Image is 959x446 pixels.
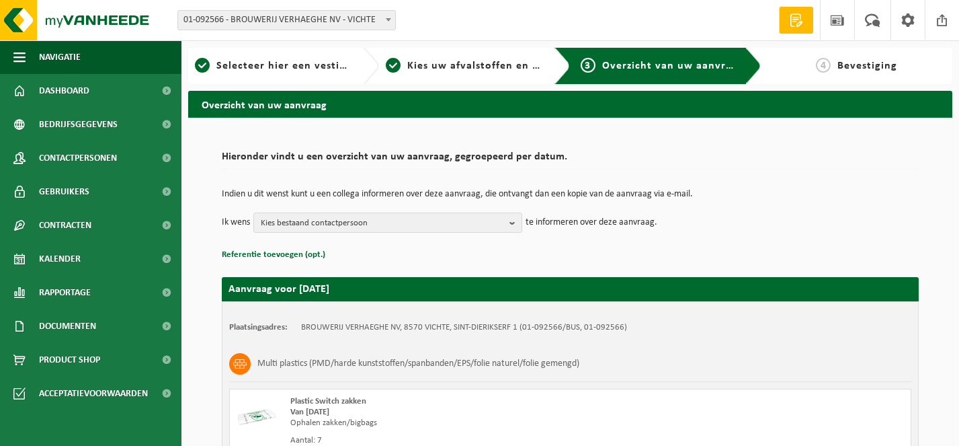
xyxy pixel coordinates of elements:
[222,151,919,170] h2: Hieronder vindt u een overzicht van uw aanvraag, gegroepeerd per datum.
[602,61,744,71] span: Overzicht van uw aanvraag
[290,418,624,429] div: Ophalen zakken/bigbags
[39,377,148,410] span: Acceptatievoorwaarden
[39,40,81,74] span: Navigatie
[195,58,352,74] a: 1Selecteer hier een vestiging
[39,74,89,108] span: Dashboard
[837,61,897,71] span: Bevestiging
[290,397,366,406] span: Plastic Switch zakken
[39,141,117,175] span: Contactpersonen
[816,58,831,73] span: 4
[229,323,288,332] strong: Plaatsingsadres:
[39,343,100,377] span: Product Shop
[301,322,627,333] td: BROUWERIJ VERHAEGHE NV, 8570 VICHTE, SINT-DIERIKSERF 1 (01-092566/BUS, 01-092566)
[253,213,522,233] button: Kies bestaand contactpersoon
[39,276,91,309] span: Rapportage
[290,435,624,446] div: Aantal: 7
[39,242,81,276] span: Kalender
[39,309,96,343] span: Documenten
[222,190,919,199] p: Indien u dit wenst kunt u een collega informeren over deze aanvraag, die ontvangt dan een kopie v...
[222,213,250,233] p: Ik wens
[216,61,362,71] span: Selecteer hier een vestiging
[290,408,329,416] strong: Van [DATE]
[581,58,595,73] span: 3
[257,353,579,375] h3: Multi plastics (PMD/harde kunststoffen/spanbanden/EPS/folie naturel/folie gemengd)
[228,284,329,295] strong: Aanvraag voor [DATE]
[178,11,395,30] span: 01-092566 - BROUWERIJ VERHAEGHE NV - VICHTE
[222,246,325,264] button: Referentie toevoegen (opt.)
[386,58,543,74] a: 2Kies uw afvalstoffen en recipiënten
[39,175,89,209] span: Gebruikers
[188,91,952,117] h2: Overzicht van uw aanvraag
[39,108,118,141] span: Bedrijfsgegevens
[386,58,401,73] span: 2
[177,10,396,30] span: 01-092566 - BROUWERIJ VERHAEGHE NV - VICHTE
[39,209,91,242] span: Contracten
[526,213,657,233] p: te informeren over deze aanvraag.
[237,396,277,437] img: LP-SK-00500-LPE-16.png
[195,58,210,73] span: 1
[407,61,592,71] span: Kies uw afvalstoffen en recipiënten
[261,213,504,233] span: Kies bestaand contactpersoon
